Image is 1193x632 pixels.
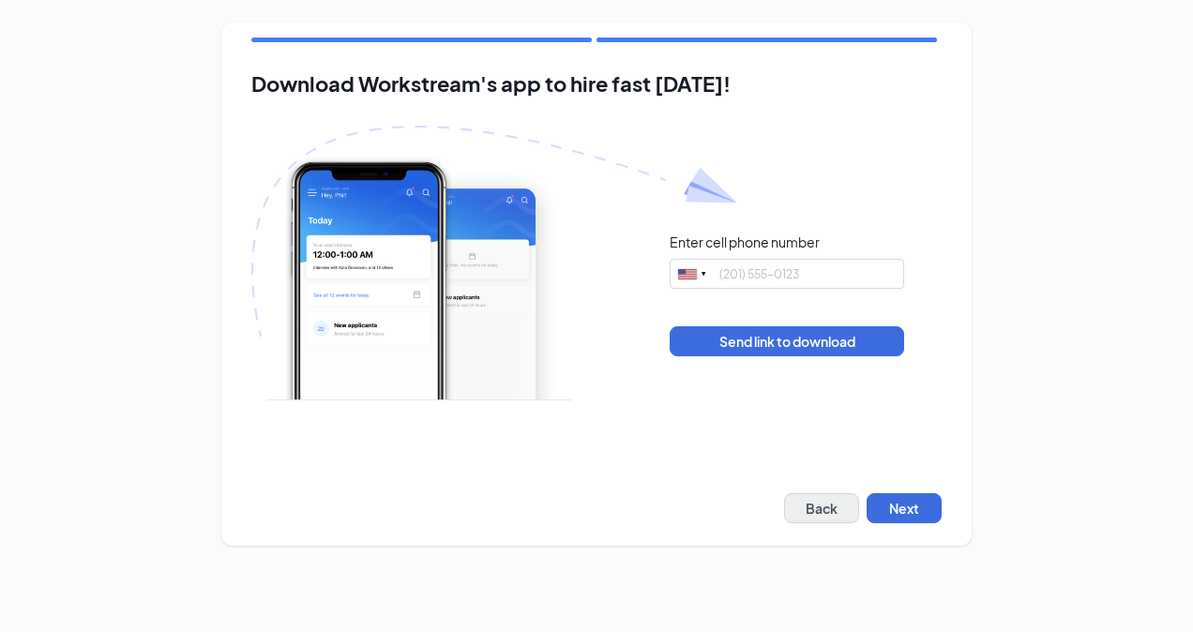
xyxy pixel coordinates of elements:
[867,493,942,523] button: Next
[671,260,714,288] div: United States: +1
[670,326,904,356] button: Send link to download
[251,72,942,96] h2: Download Workstream's app to hire fast [DATE]!
[670,233,820,251] div: Enter cell phone number
[251,126,737,400] img: Download Workstream's app with paper plane
[670,259,904,289] input: (201) 555-0123
[784,493,859,523] button: Back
